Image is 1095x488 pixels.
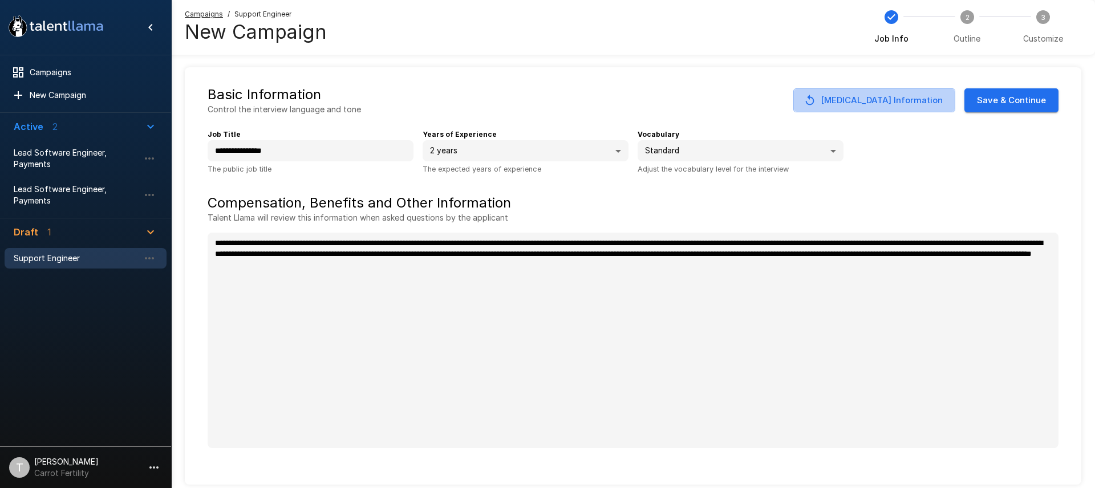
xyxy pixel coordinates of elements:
[638,163,843,175] p: Adjust the vocabulary level for the interview
[423,163,628,175] p: The expected years of experience
[208,130,241,139] b: Job Title
[1023,33,1063,44] span: Customize
[638,130,679,139] b: Vocabulary
[423,140,628,162] div: 2 years
[185,20,327,44] h4: New Campaign
[185,10,223,18] u: Campaigns
[793,88,955,112] button: [MEDICAL_DATA] Information
[208,163,413,175] p: The public job title
[423,130,497,139] b: Years of Experience
[964,88,1058,112] button: Save & Continue
[874,33,909,44] span: Job Info
[638,140,843,162] div: Standard
[1041,13,1045,21] text: 3
[954,33,980,44] span: Outline
[208,86,321,104] h5: Basic Information
[234,9,291,20] span: Support Engineer
[208,194,1058,212] h5: Compensation, Benefits and Other Information
[965,13,969,21] text: 2
[228,9,230,20] span: /
[208,212,1058,223] p: Talent Llama will review this information when asked questions by the applicant
[208,104,361,115] p: Control the interview language and tone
